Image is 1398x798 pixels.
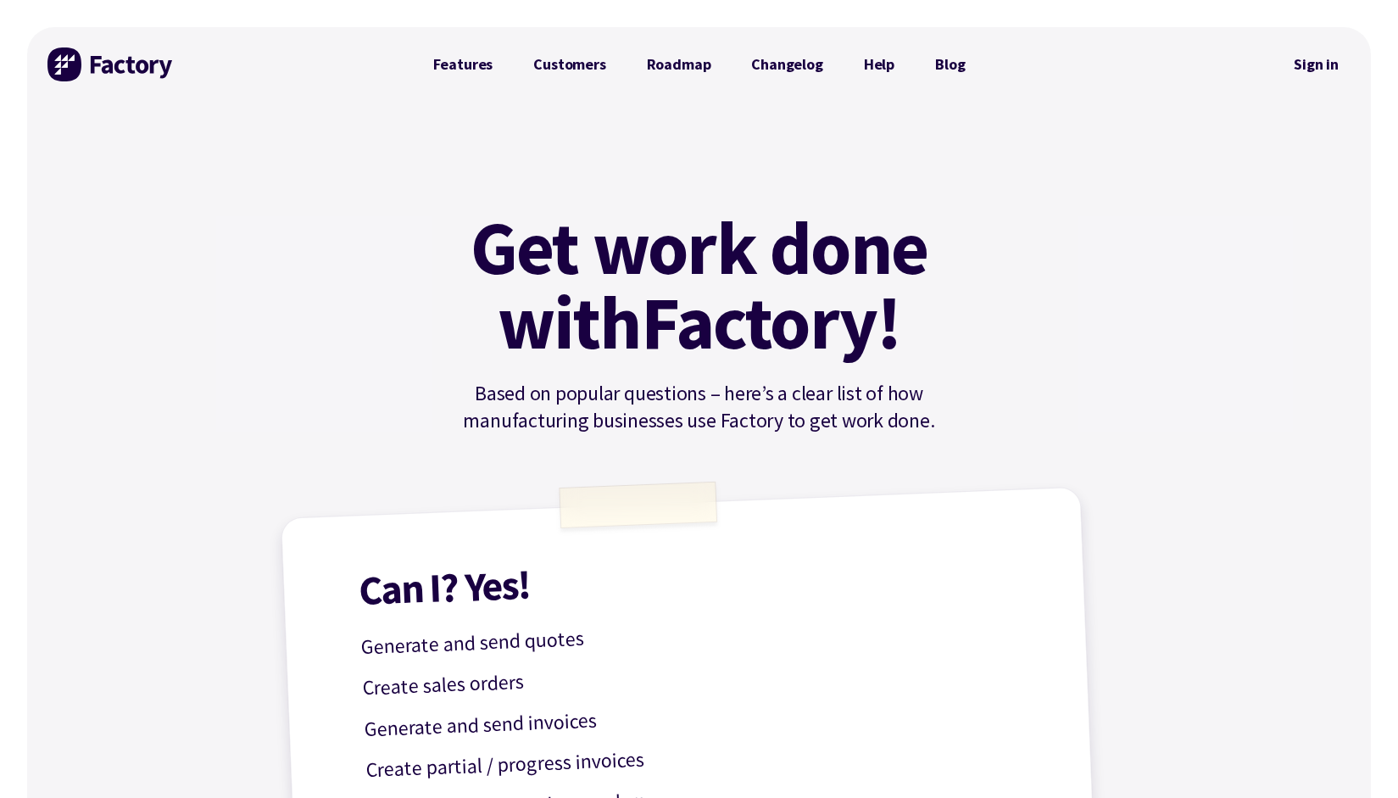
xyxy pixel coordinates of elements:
h1: Can I? Yes! [358,544,1035,611]
a: Sign in [1282,45,1351,84]
a: Customers [513,47,626,81]
nav: Primary Navigation [413,47,986,81]
h1: Get work done with [445,210,954,360]
p: Based on popular questions – here’s a clear list of how manufacturing businesses use Factory to g... [413,380,986,434]
p: Create sales orders [362,645,1039,705]
a: Blog [915,47,985,81]
a: Roadmap [627,47,732,81]
a: Features [413,47,514,81]
p: Generate and send quotes [360,605,1038,664]
a: Help [844,47,915,81]
img: Factory [47,47,175,81]
nav: Secondary Navigation [1282,45,1351,84]
p: Generate and send invoices [364,687,1041,746]
p: Create partial / progress invoices [365,728,1043,787]
a: Changelog [731,47,843,81]
mark: Factory! [641,285,901,360]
